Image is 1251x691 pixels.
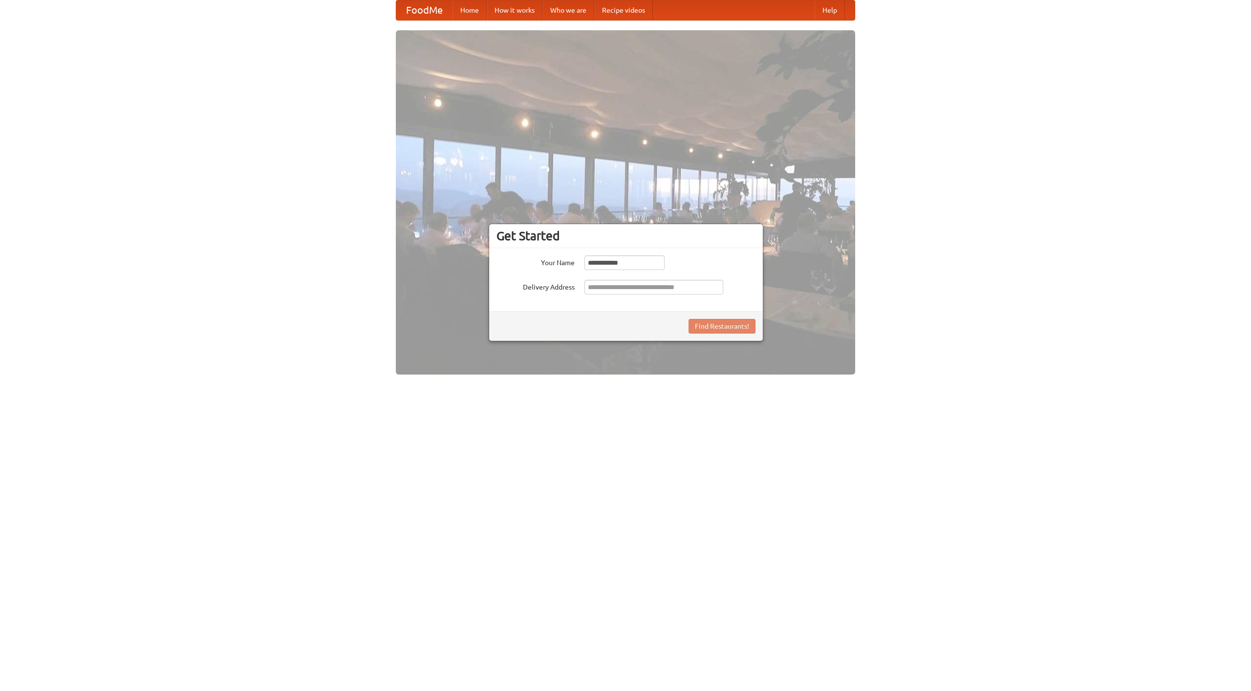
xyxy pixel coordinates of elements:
a: Recipe videos [594,0,653,20]
a: Help [815,0,845,20]
label: Your Name [496,255,575,268]
button: Find Restaurants! [689,319,755,334]
a: Who we are [542,0,594,20]
h3: Get Started [496,229,755,243]
a: FoodMe [396,0,453,20]
label: Delivery Address [496,280,575,292]
a: How it works [487,0,542,20]
a: Home [453,0,487,20]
